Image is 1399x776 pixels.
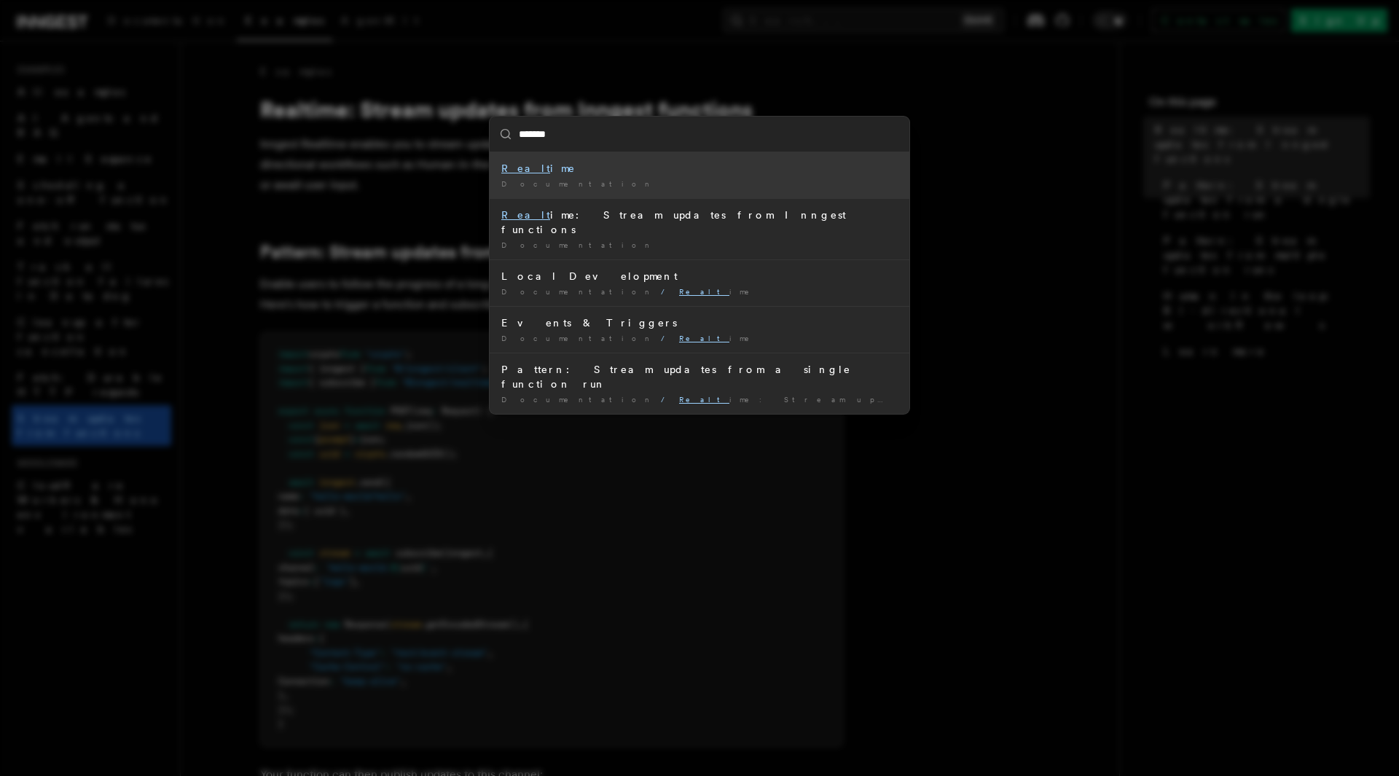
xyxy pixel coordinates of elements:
[501,161,898,176] div: ime
[679,287,759,296] span: ime
[679,334,759,342] span: ime
[501,240,655,249] span: Documentation
[501,208,898,237] div: ime: Stream updates from Inngest functions
[679,395,1186,404] span: ime: Stream updates from Inngest functions
[661,287,673,296] span: /
[661,334,673,342] span: /
[501,362,898,391] div: Pattern: Stream updates from a single function run
[679,287,729,296] mark: Realt
[501,334,655,342] span: Documentation
[679,334,729,342] mark: Realt
[501,395,655,404] span: Documentation
[679,395,729,404] mark: Realt
[501,287,655,296] span: Documentation
[501,316,898,330] div: Events & Triggers
[661,395,673,404] span: /
[501,209,550,221] mark: Realt
[501,162,550,174] mark: Realt
[501,269,898,283] div: Local Development
[501,179,655,188] span: Documentation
